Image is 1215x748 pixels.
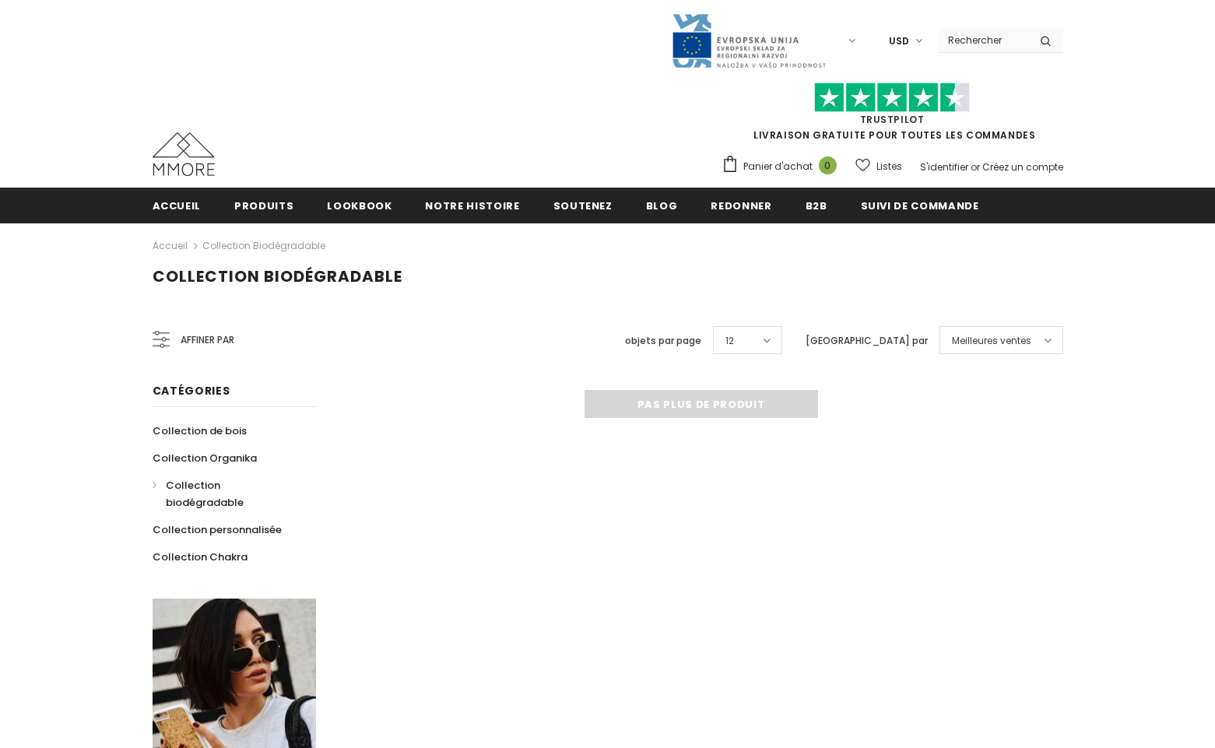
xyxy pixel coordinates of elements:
span: Lookbook [327,198,392,213]
span: Collection de bois [153,423,247,438]
span: Collection biodégradable [153,265,402,287]
img: Javni Razpis [671,12,827,69]
span: Collection Organika [153,451,257,465]
a: Collection de bois [153,417,247,444]
span: Redonner [711,198,771,213]
span: Accueil [153,198,202,213]
span: Collection personnalisée [153,522,282,537]
a: Listes [855,153,902,180]
a: Redonner [711,188,771,223]
a: TrustPilot [860,113,925,126]
a: Accueil [153,237,188,255]
span: Notre histoire [425,198,519,213]
a: Collection Chakra [153,543,248,571]
span: Blog [646,198,678,213]
span: Meilleures ventes [952,333,1031,349]
input: Search Site [939,29,1028,51]
a: Collection biodégradable [153,472,299,516]
span: 12 [725,333,734,349]
span: Collection Chakra [153,550,248,564]
span: Suivi de commande [861,198,979,213]
a: Suivi de commande [861,188,979,223]
span: Affiner par [181,332,234,349]
span: or [971,160,980,174]
a: Notre histoire [425,188,519,223]
a: Créez un compte [982,160,1063,174]
label: [GEOGRAPHIC_DATA] par [806,333,928,349]
a: Produits [234,188,293,223]
span: soutenez [553,198,613,213]
a: B2B [806,188,827,223]
span: Listes [876,159,902,174]
a: Collection Organika [153,444,257,472]
span: 0 [819,156,837,174]
span: B2B [806,198,827,213]
span: LIVRAISON GRATUITE POUR TOUTES LES COMMANDES [722,90,1063,142]
a: Panier d'achat 0 [722,155,845,178]
a: Collection personnalisée [153,516,282,543]
img: Faites confiance aux étoiles pilotes [814,83,970,113]
a: Blog [646,188,678,223]
span: Catégories [153,383,230,399]
img: Cas MMORE [153,132,215,176]
a: Javni Razpis [671,33,827,47]
a: S'identifier [920,160,968,174]
span: USD [889,33,909,49]
a: Collection biodégradable [202,239,325,252]
span: Panier d'achat [743,159,813,174]
a: Lookbook [327,188,392,223]
a: soutenez [553,188,613,223]
span: Produits [234,198,293,213]
a: Accueil [153,188,202,223]
label: objets par page [625,333,701,349]
span: Collection biodégradable [166,478,244,510]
